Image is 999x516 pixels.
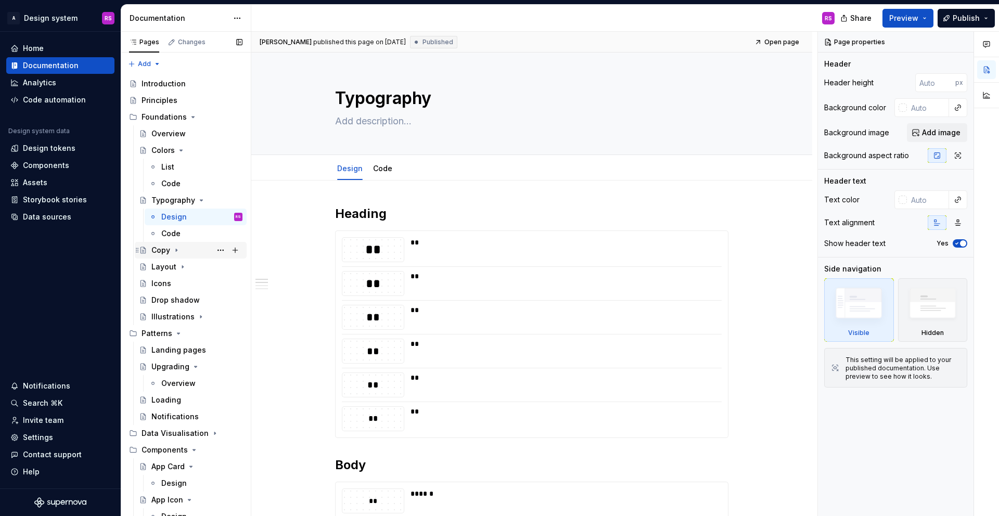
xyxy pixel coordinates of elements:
button: ADesign systemRS [2,7,119,29]
div: Settings [23,432,53,443]
div: Overview [151,128,186,139]
p: px [955,79,963,87]
div: Introduction [142,79,186,89]
a: Typography [135,192,247,209]
div: Visible [824,278,894,342]
button: Search ⌘K [6,395,114,411]
div: Design system data [8,127,70,135]
div: Text color [824,195,860,205]
div: Help [23,467,40,477]
input: Auto [915,73,955,92]
div: Copy [151,245,170,255]
div: Colors [151,145,175,156]
div: Components [125,442,247,458]
a: Storybook stories [6,191,114,208]
a: App Card [135,458,247,475]
div: Data Visualisation [125,425,247,442]
div: Illustrations [151,312,195,322]
span: Open page [764,38,799,46]
h2: Heading [335,205,728,222]
div: Header [824,59,851,69]
button: Preview [882,9,933,28]
a: Design tokens [6,140,114,157]
div: Components [23,160,69,171]
a: Layout [135,259,247,275]
div: This setting will be applied to your published documentation. Use preview to see how it looks. [846,356,960,381]
a: Copy [135,242,247,259]
a: Documentation [6,57,114,74]
div: Data sources [23,212,71,222]
a: List [145,159,247,175]
div: Visible [848,329,869,337]
a: Colors [135,142,247,159]
a: Settings [6,429,114,446]
a: Invite team [6,412,114,429]
div: Search ⌘K [23,398,62,408]
div: Text alignment [824,217,875,228]
div: Design [161,212,187,222]
button: Share [835,9,878,28]
div: Design [333,157,367,179]
div: Typography [151,195,195,205]
input: Auto [907,98,949,117]
div: Loading [151,395,181,405]
a: Design [337,164,363,173]
a: Overview [145,375,247,392]
div: List [161,162,174,172]
div: Hidden [898,278,968,342]
a: Home [6,40,114,57]
div: Drop shadow [151,295,200,305]
button: Publish [938,9,995,28]
div: Header text [824,176,866,186]
a: Illustrations [135,308,247,325]
div: Design tokens [23,143,75,153]
textarea: Typography [333,86,726,111]
a: Code [145,175,247,192]
div: Contact support [23,449,82,460]
h2: Body [335,457,728,473]
div: RS [236,212,241,222]
svg: Supernova Logo [34,497,86,508]
div: Header height [824,78,874,88]
div: Storybook stories [23,195,87,205]
a: Open page [751,35,804,49]
div: Code [369,157,396,179]
span: Preview [889,13,918,23]
span: Publish [953,13,980,23]
div: Foundations [142,112,187,122]
div: Changes [178,38,206,46]
a: Upgrading [135,358,247,375]
a: Principles [125,92,247,109]
div: published this page on [DATE] [313,38,406,46]
button: Notifications [6,378,114,394]
span: Published [422,38,453,46]
div: Icons [151,278,171,289]
div: Upgrading [151,362,189,372]
div: Background aspect ratio [824,150,909,161]
div: Design system [24,13,78,23]
a: Introduction [125,75,247,92]
input: Auto [907,190,949,209]
div: A [7,12,20,24]
div: Analytics [23,78,56,88]
div: Side navigation [824,264,881,274]
div: App Icon [151,495,183,505]
button: Add [125,57,164,71]
div: App Card [151,461,185,472]
div: Background color [824,102,886,113]
a: Icons [135,275,247,292]
div: Foundations [125,109,247,125]
div: Home [23,43,44,54]
div: Assets [23,177,47,188]
a: Data sources [6,209,114,225]
div: Pages [129,38,159,46]
a: Overview [135,125,247,142]
div: Patterns [142,328,172,339]
a: Drop shadow [135,292,247,308]
span: Share [850,13,872,23]
div: Notifications [23,381,70,391]
div: RS [105,14,112,22]
div: Hidden [921,329,944,337]
button: Contact support [6,446,114,463]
